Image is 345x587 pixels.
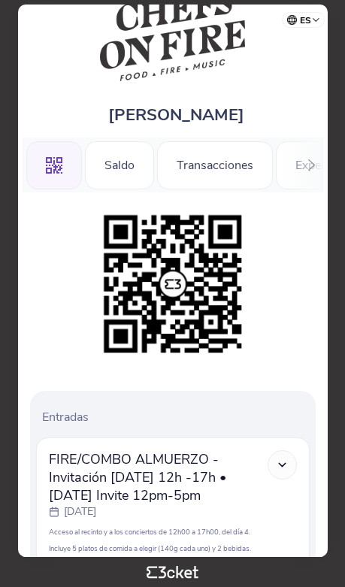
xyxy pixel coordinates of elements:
[49,450,268,504] span: FIRE/COMBO ALMUERZO - Invitación [DATE] 12h -17h • [DATE] Invite 12pm-5pm
[64,504,96,519] p: [DATE]
[85,141,154,189] div: Saldo
[108,104,244,126] span: [PERSON_NAME]
[96,207,250,361] img: 0234fa4fda69436f9fec630521823c80.png
[85,156,154,172] a: Saldo
[42,409,310,425] p: Entradas
[49,543,297,553] p: Incluye 5 platos de comida a elegir (140g cada uno) y 2 bebidas.
[49,527,297,537] p: Acceso al recinto y a los conciertos de 12h00 a 17h00, del día 4.
[157,141,273,189] div: Transacciones
[157,156,273,172] a: Transacciones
